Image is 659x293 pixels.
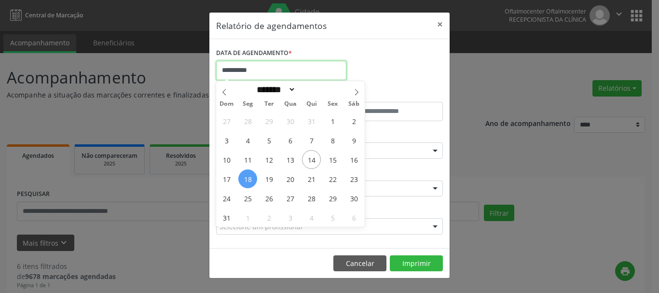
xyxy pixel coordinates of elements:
[238,131,257,150] span: Agosto 4, 2025
[322,101,343,107] span: Sex
[323,189,342,208] span: Agosto 29, 2025
[430,13,450,36] button: Close
[238,150,257,169] span: Agosto 11, 2025
[344,150,363,169] span: Agosto 16, 2025
[217,169,236,188] span: Agosto 17, 2025
[281,189,300,208] span: Agosto 27, 2025
[343,101,365,107] span: Sáb
[217,150,236,169] span: Agosto 10, 2025
[238,208,257,227] span: Setembro 1, 2025
[281,131,300,150] span: Agosto 6, 2025
[332,87,443,102] label: ATÉ
[281,150,300,169] span: Agosto 13, 2025
[281,208,300,227] span: Setembro 3, 2025
[302,150,321,169] span: Agosto 14, 2025
[344,131,363,150] span: Agosto 9, 2025
[302,131,321,150] span: Agosto 7, 2025
[390,255,443,272] button: Imprimir
[217,189,236,208] span: Agosto 24, 2025
[238,169,257,188] span: Agosto 18, 2025
[253,84,296,95] select: Month
[323,131,342,150] span: Agosto 8, 2025
[217,208,236,227] span: Agosto 31, 2025
[323,150,342,169] span: Agosto 15, 2025
[323,208,342,227] span: Setembro 5, 2025
[216,46,292,61] label: DATA DE AGENDAMENTO
[260,112,278,130] span: Julho 29, 2025
[302,189,321,208] span: Agosto 28, 2025
[238,189,257,208] span: Agosto 25, 2025
[280,101,301,107] span: Qua
[260,131,278,150] span: Agosto 5, 2025
[333,255,386,272] button: Cancelar
[220,222,302,232] span: Selecione um profissional
[260,150,278,169] span: Agosto 12, 2025
[260,189,278,208] span: Agosto 26, 2025
[323,169,342,188] span: Agosto 22, 2025
[344,112,363,130] span: Agosto 2, 2025
[302,208,321,227] span: Setembro 4, 2025
[260,169,278,188] span: Agosto 19, 2025
[259,101,280,107] span: Ter
[260,208,278,227] span: Setembro 2, 2025
[344,169,363,188] span: Agosto 23, 2025
[238,112,257,130] span: Julho 28, 2025
[302,169,321,188] span: Agosto 21, 2025
[296,84,328,95] input: Year
[302,112,321,130] span: Julho 31, 2025
[344,189,363,208] span: Agosto 30, 2025
[281,169,300,188] span: Agosto 20, 2025
[217,131,236,150] span: Agosto 3, 2025
[216,19,327,32] h5: Relatório de agendamentos
[237,101,259,107] span: Seg
[344,208,363,227] span: Setembro 6, 2025
[217,112,236,130] span: Julho 27, 2025
[281,112,300,130] span: Julho 30, 2025
[216,101,237,107] span: Dom
[301,101,322,107] span: Qui
[323,112,342,130] span: Agosto 1, 2025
